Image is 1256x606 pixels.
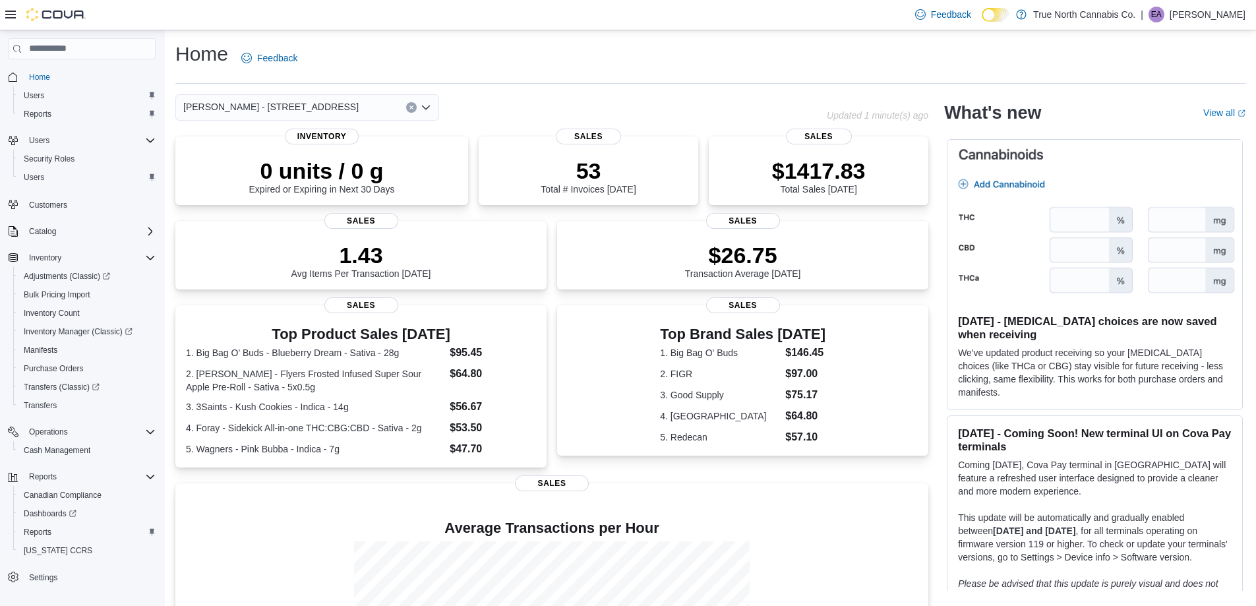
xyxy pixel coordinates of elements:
[13,523,161,541] button: Reports
[18,169,156,185] span: Users
[18,524,57,540] a: Reports
[3,568,161,587] button: Settings
[24,250,67,266] button: Inventory
[18,379,105,395] a: Transfers (Classic)
[18,506,82,522] a: Dashboards
[785,387,825,403] dd: $75.17
[26,8,86,21] img: Cova
[18,169,49,185] a: Users
[18,106,156,122] span: Reports
[257,51,297,65] span: Feedback
[993,526,1075,536] strong: [DATE] and [DATE]
[249,158,395,195] div: Expired or Expiring in Next 30 Days
[827,110,928,121] p: Updated 1 minute(s) ago
[1141,7,1143,22] p: |
[982,8,1009,22] input: Dark Mode
[13,378,161,396] a: Transfers (Classic)
[29,200,67,210] span: Customers
[706,213,780,229] span: Sales
[931,8,971,21] span: Feedback
[772,158,866,195] div: Total Sales [DATE]
[236,45,303,71] a: Feedback
[24,424,73,440] button: Operations
[13,441,161,460] button: Cash Management
[186,520,918,536] h4: Average Transactions per Hour
[13,304,161,322] button: Inventory Count
[18,543,156,559] span: Washington CCRS
[24,469,62,485] button: Reports
[13,322,161,341] a: Inventory Manager (Classic)
[18,151,156,167] span: Security Roles
[541,158,636,195] div: Total # Invoices [DATE]
[18,88,49,104] a: Users
[660,431,780,444] dt: 5. Redecan
[18,324,156,340] span: Inventory Manager (Classic)
[324,213,398,229] span: Sales
[18,305,85,321] a: Inventory Count
[8,62,156,601] nav: Complex example
[786,129,852,144] span: Sales
[958,578,1218,602] em: Please be advised that this update is purely visual and does not impact payment functionality.
[24,172,44,183] span: Users
[29,135,49,146] span: Users
[186,442,444,456] dt: 5. Wagners - Pink Bubba - Indica - 7g
[450,366,536,382] dd: $64.80
[13,286,161,304] button: Bulk Pricing Import
[24,289,90,300] span: Bulk Pricing Import
[324,297,398,313] span: Sales
[18,524,156,540] span: Reports
[18,398,62,413] a: Transfers
[24,569,156,586] span: Settings
[18,342,63,358] a: Manifests
[18,287,96,303] a: Bulk Pricing Import
[24,424,156,440] span: Operations
[785,366,825,382] dd: $97.00
[24,224,61,239] button: Catalog
[186,346,444,359] dt: 1. Big Bag O' Buds - Blueberry Dream - Sativa - 28g
[24,90,44,101] span: Users
[29,427,68,437] span: Operations
[685,242,801,279] div: Transaction Average [DATE]
[186,400,444,413] dt: 3. 3Saints - Kush Cookies - Indica - 14g
[13,341,161,359] button: Manifests
[944,102,1041,123] h2: What's new
[3,468,161,486] button: Reports
[24,69,156,85] span: Home
[24,382,100,392] span: Transfers (Classic)
[13,504,161,523] a: Dashboards
[772,158,866,184] p: $1417.83
[785,345,825,361] dd: $146.45
[958,427,1232,453] h3: [DATE] - Coming Soon! New terminal UI on Cova Pay terminals
[3,222,161,241] button: Catalog
[515,475,589,491] span: Sales
[406,102,417,113] button: Clear input
[685,242,801,268] p: $26.75
[1033,7,1135,22] p: True North Cannabis Co.
[24,326,133,337] span: Inventory Manager (Classic)
[24,271,110,282] span: Adjustments (Classic)
[24,69,55,85] a: Home
[541,158,636,184] p: 53
[910,1,976,28] a: Feedback
[18,398,156,413] span: Transfers
[1170,7,1245,22] p: [PERSON_NAME]
[18,305,156,321] span: Inventory Count
[18,361,89,377] a: Purchase Orders
[13,105,161,123] button: Reports
[291,242,431,279] div: Avg Items Per Transaction [DATE]
[24,545,92,556] span: [US_STATE] CCRS
[660,409,780,423] dt: 4. [GEOGRAPHIC_DATA]
[785,429,825,445] dd: $57.10
[3,131,161,150] button: Users
[660,326,825,342] h3: Top Brand Sales [DATE]
[183,99,359,115] span: [PERSON_NAME] - [STREET_ADDRESS]
[29,471,57,482] span: Reports
[285,129,359,144] span: Inventory
[29,226,56,237] span: Catalog
[186,326,536,342] h3: Top Product Sales [DATE]
[24,196,156,212] span: Customers
[18,487,156,503] span: Canadian Compliance
[24,490,102,500] span: Canadian Compliance
[24,570,63,586] a: Settings
[3,195,161,214] button: Customers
